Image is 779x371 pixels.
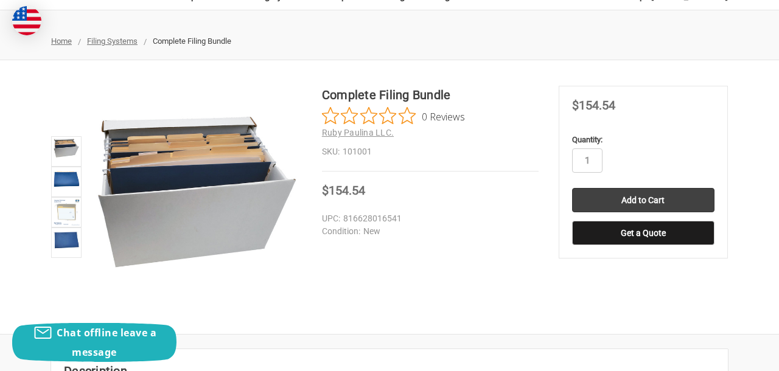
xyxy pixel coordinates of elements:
span: $154.54 [322,183,365,198]
span: Complete Filing Bundle [153,36,231,46]
a: Home [51,36,72,46]
img: Complete Filing Bundle [53,138,80,158]
a: Filing Systems [87,36,138,46]
img: Complete Filing Bundle [53,168,80,188]
h1: Complete Filing Bundle [322,86,539,104]
button: Get a Quote [572,221,714,245]
dt: Condition: [322,225,360,238]
button: Chat offline leave a message [12,323,176,362]
img: duty and tax information for United States [12,6,41,35]
img: Complete Filing Bundle [91,114,302,269]
a: Ruby Paulina LLC. [322,128,394,137]
dt: UPC: [322,212,340,225]
span: $154.54 [572,98,615,113]
dd: 101001 [322,145,539,158]
label: Quantity: [572,134,714,146]
dt: SKU: [322,145,340,158]
dd: New [322,225,533,238]
button: Rated 0 out of 5 stars from 0 reviews. Jump to reviews. [322,107,465,125]
img: Complete Filing Bundle [53,199,80,226]
input: Add to Cart [572,188,714,212]
span: 0 Reviews [422,107,465,125]
dd: 816628016541 [322,212,533,225]
span: Chat offline leave a message [57,326,156,359]
img: Complete Filing Bundle [53,229,80,250]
